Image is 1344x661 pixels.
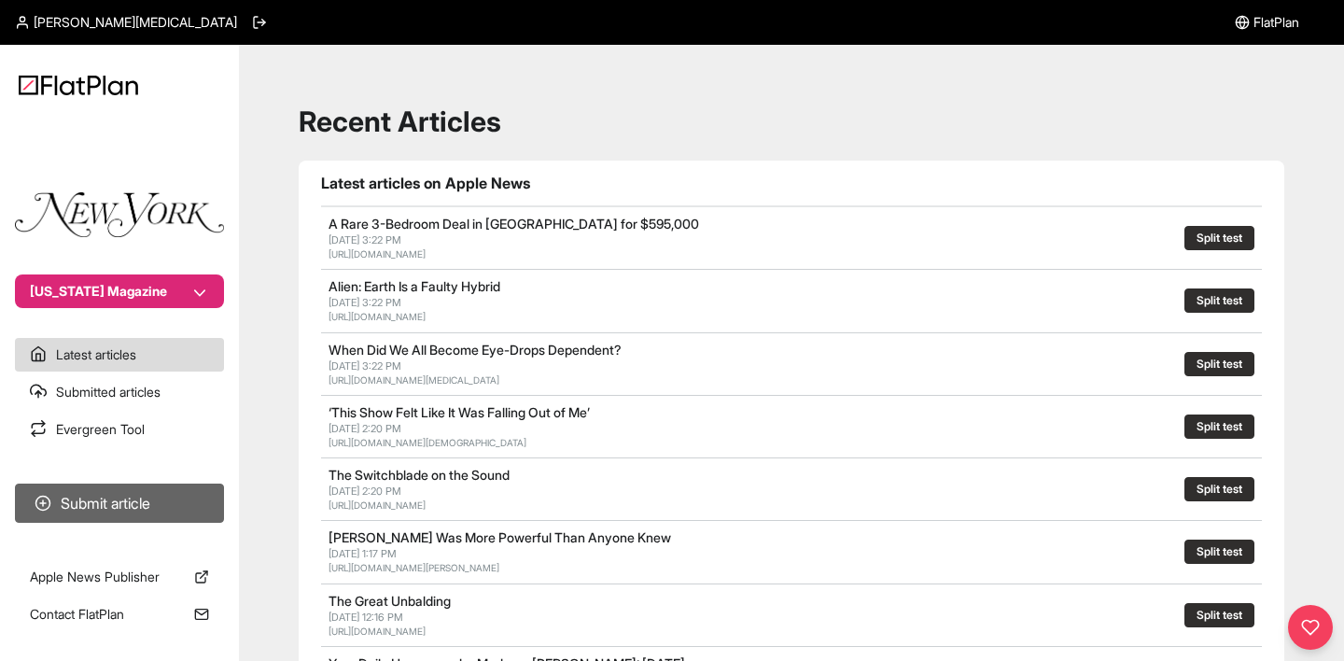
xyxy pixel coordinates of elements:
span: [DATE] 3:22 PM [329,359,401,373]
a: [URL][DOMAIN_NAME][DEMOGRAPHIC_DATA] [329,437,526,448]
button: Split test [1184,477,1254,501]
button: Split test [1184,415,1254,439]
button: Split test [1184,540,1254,564]
span: [DATE] 2:20 PM [329,422,401,435]
span: [DATE] 12:16 PM [329,611,403,624]
h1: Recent Articles [299,105,1284,138]
a: [URL][DOMAIN_NAME] [329,248,426,260]
a: [URL][DOMAIN_NAME] [329,626,426,637]
a: The Switchblade on the Sound [329,467,510,483]
button: Split test [1184,352,1254,376]
a: [URL][DOMAIN_NAME][MEDICAL_DATA] [329,374,499,386]
h1: Latest articles on Apple News [321,172,1262,194]
span: [DATE] 3:22 PM [329,233,401,246]
img: Publication Logo [15,192,224,237]
span: [PERSON_NAME][MEDICAL_DATA] [34,13,237,32]
a: ‘This Show Felt Like It Was Falling Out of Me’ [329,404,590,420]
a: The Great Unbalding [329,593,451,609]
a: Latest articles [15,338,224,372]
button: [US_STATE] Magazine [15,274,224,308]
button: Submit article [15,484,224,523]
a: [URL][DOMAIN_NAME] [329,311,426,322]
a: A Rare 3-Bedroom Deal in [GEOGRAPHIC_DATA] for $595,000 [329,216,699,232]
button: Split test [1184,288,1254,313]
button: Split test [1184,603,1254,627]
a: [PERSON_NAME] Was More Powerful Than Anyone Knew [329,529,671,545]
button: Split test [1184,226,1254,250]
span: FlatPlan [1253,13,1299,32]
a: Alien: Earth Is a Faulty Hybrid [329,278,500,294]
a: Submitted articles [15,375,224,409]
span: [DATE] 2:20 PM [329,485,401,498]
a: Evergreen Tool [15,413,224,446]
a: [PERSON_NAME][MEDICAL_DATA] [15,13,237,32]
a: Apple News Publisher [15,560,224,594]
a: [URL][DOMAIN_NAME] [329,499,426,511]
span: [DATE] 1:17 PM [329,547,397,560]
img: Logo [19,75,138,95]
a: When Did We All Become Eye-Drops Dependent? [329,342,622,358]
span: [DATE] 3:22 PM [329,296,401,309]
a: Contact FlatPlan [15,598,224,631]
a: [URL][DOMAIN_NAME][PERSON_NAME] [329,562,499,573]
